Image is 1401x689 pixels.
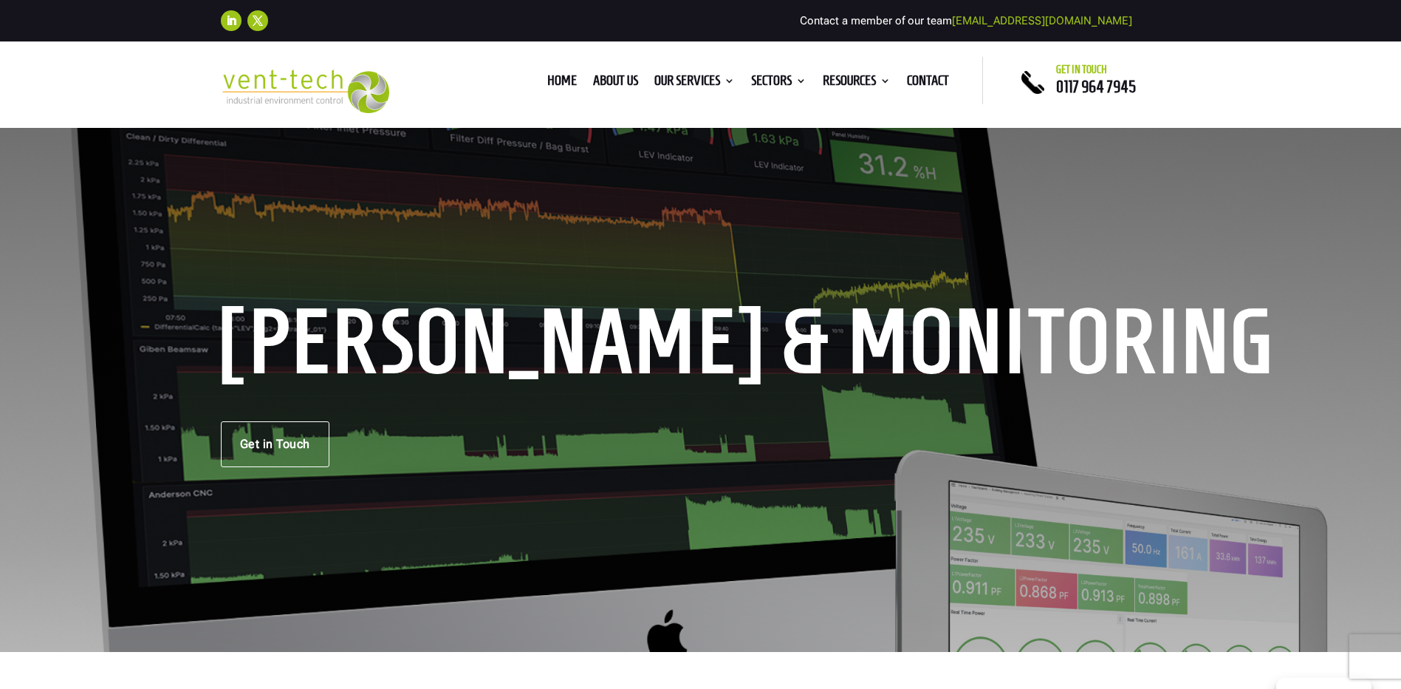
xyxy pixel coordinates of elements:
img: 2023-09-27T08_35_16.549ZVENT-TECH---Clear-background [221,69,390,113]
a: Follow on X [247,10,268,31]
a: Follow on LinkedIn [221,10,242,31]
a: Home [547,75,577,92]
a: Our Services [654,75,735,92]
a: Resources [823,75,891,92]
a: About us [593,75,638,92]
a: Get in Touch [221,421,329,467]
a: Contact [907,75,949,92]
span: Get in touch [1056,64,1107,75]
span: Contact a member of our team [800,14,1132,27]
a: Sectors [751,75,806,92]
a: 0117 964 7945 [1056,78,1136,95]
a: [EMAIL_ADDRESS][DOMAIN_NAME] [952,14,1132,27]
